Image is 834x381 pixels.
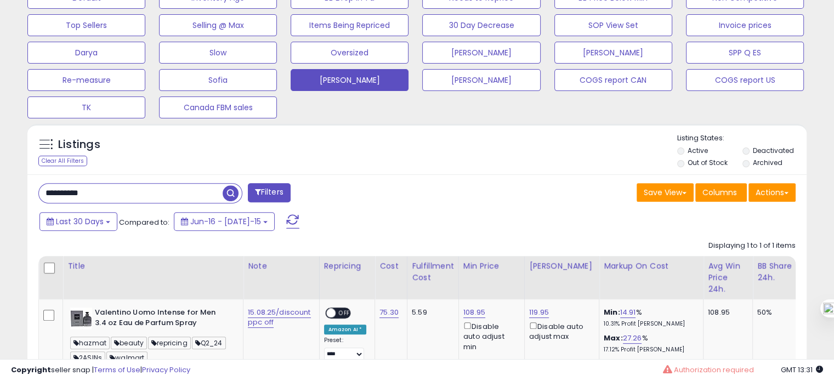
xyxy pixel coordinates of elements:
[637,183,694,202] button: Save View
[686,42,804,64] button: SPP Q ES
[752,158,782,167] label: Archived
[748,183,796,202] button: Actions
[422,42,540,64] button: [PERSON_NAME]
[688,146,708,155] label: Active
[463,320,516,352] div: Disable auto adjust min
[119,217,169,228] span: Compared to:
[95,308,228,331] b: Valentino Uomo Intense for Men 3.4 oz Eau de Parfum Spray
[11,365,51,375] strong: Copyright
[27,69,145,91] button: Re-measure
[336,309,353,318] span: OFF
[94,365,140,375] a: Terms of Use
[529,320,591,342] div: Disable auto adjust max
[248,260,315,272] div: Note
[623,333,642,344] a: 27.26
[324,337,367,361] div: Preset:
[702,187,737,198] span: Columns
[757,260,797,283] div: BB Share 24h.
[529,307,549,318] a: 119.95
[604,307,620,317] b: Min:
[686,14,804,36] button: Invoice prices
[708,308,744,317] div: 108.95
[422,69,540,91] button: [PERSON_NAME]
[324,325,367,334] div: Amazon AI *
[27,14,145,36] button: Top Sellers
[554,42,672,64] button: [PERSON_NAME]
[291,14,409,36] button: Items Being Repriced
[70,308,92,329] img: 41u-abd8VFL._SL40_.jpg
[70,337,110,349] span: hazmat
[324,260,371,272] div: Repricing
[159,14,277,36] button: Selling @ Max
[757,308,793,317] div: 50%
[58,137,100,152] h5: Listings
[142,365,190,375] a: Privacy Policy
[554,69,672,91] button: COGS report CAN
[27,42,145,64] button: Darya
[604,333,623,343] b: Max:
[379,260,402,272] div: Cost
[604,320,695,328] p: 10.31% Profit [PERSON_NAME]
[604,333,695,354] div: %
[422,14,540,36] button: 30 Day Decrease
[248,307,311,328] a: 15.08.25/discount ppc off
[174,212,275,231] button: Jun-16 - [DATE]-15
[620,307,636,318] a: 14.91
[27,96,145,118] button: TK
[11,365,190,376] div: seller snap | |
[688,158,728,167] label: Out of Stock
[379,307,399,318] a: 75.30
[708,241,796,251] div: Displaying 1 to 1 of 1 items
[111,337,147,349] span: beauty
[412,260,454,283] div: Fulfillment Cost
[529,260,594,272] div: [PERSON_NAME]
[56,216,104,227] span: Last 30 Days
[159,69,277,91] button: Sofia
[604,260,699,272] div: Markup on Cost
[604,346,695,354] p: 17.12% Profit [PERSON_NAME]
[159,42,277,64] button: Slow
[190,216,261,227] span: Jun-16 - [DATE]-15
[291,42,409,64] button: Oversized
[148,337,191,349] span: repricing
[686,69,804,91] button: COGS report US
[412,308,450,317] div: 5.59
[752,146,793,155] label: Deactivated
[463,260,520,272] div: Min Price
[781,365,823,375] span: 2025-08-15 13:31 GMT
[159,96,277,118] button: Canada FBM sales
[677,133,807,144] p: Listing States:
[248,183,291,202] button: Filters
[39,212,117,231] button: Last 30 Days
[67,260,239,272] div: Title
[192,337,226,349] span: Q2_24
[463,307,485,318] a: 108.95
[708,260,748,295] div: Avg Win Price 24h.
[38,156,87,166] div: Clear All Filters
[599,256,703,299] th: The percentage added to the cost of goods (COGS) that forms the calculator for Min & Max prices.
[604,308,695,328] div: %
[695,183,747,202] button: Columns
[291,69,409,91] button: [PERSON_NAME]
[554,14,672,36] button: SOP View Set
